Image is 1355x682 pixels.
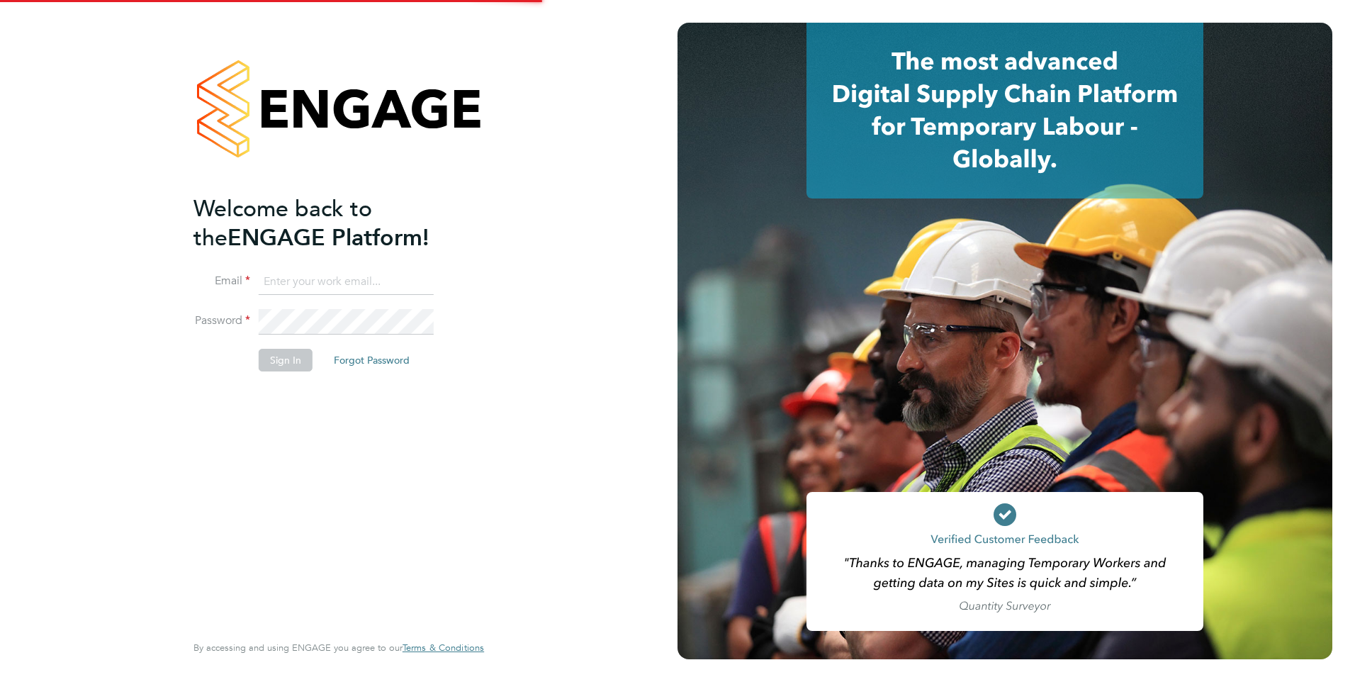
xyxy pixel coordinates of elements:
a: Terms & Conditions [403,642,484,654]
label: Password [193,313,250,328]
button: Sign In [259,349,313,371]
h2: ENGAGE Platform! [193,194,470,252]
button: Forgot Password [322,349,421,371]
span: Welcome back to the [193,195,372,252]
label: Email [193,274,250,289]
input: Enter your work email... [259,269,434,295]
span: By accessing and using ENGAGE you agree to our [193,642,484,654]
